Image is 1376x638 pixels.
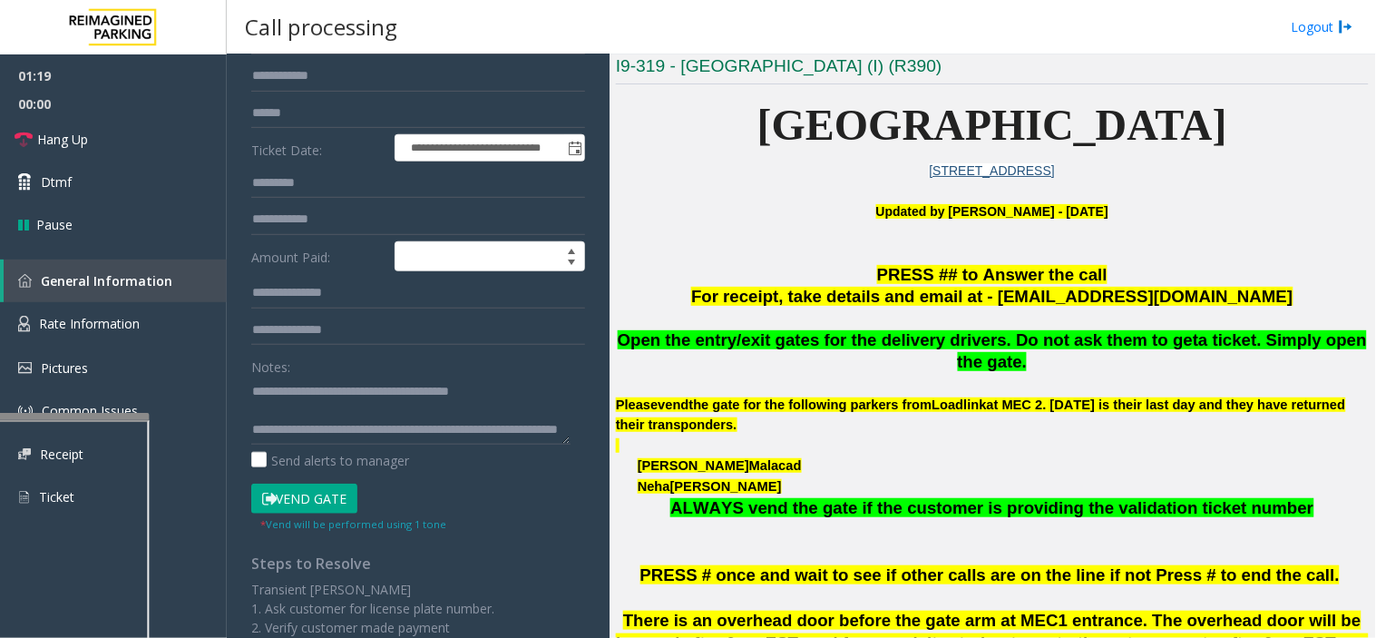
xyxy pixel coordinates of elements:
span: Hang Up [37,130,88,149]
h3: I9-319 - [GEOGRAPHIC_DATA] (I) (R390) [616,54,1369,84]
img: logout [1339,17,1353,36]
span: [GEOGRAPHIC_DATA] [757,101,1227,149]
span: Malacad [749,458,802,474]
img: 'icon' [18,362,32,374]
img: 'icon' [18,316,30,332]
a: Logout [1292,17,1353,36]
span: For receipt, take details and email at - [EMAIL_ADDRESS][DOMAIN_NAME] [691,287,1293,306]
img: 'icon' [18,274,32,288]
span: Toggle popup [564,135,584,161]
span: PRESS ## to Answer the call [877,265,1108,284]
span: Common Issues [42,402,138,419]
span: [PERSON_NAME] [670,479,782,495]
span: Neha [638,479,670,494]
span: Dtmf [41,172,72,191]
span: the gate for the following parkers from [689,398,932,412]
b: Updated by [PERSON_NAME] - [DATE] [876,204,1108,219]
span: Please [616,398,658,412]
span: vend [658,398,688,413]
span: Pause [36,215,73,234]
span: General Information [41,272,172,290]
span: Decrease value [559,257,584,271]
span: Pictures [41,359,88,377]
label: Send alerts to manager [251,451,409,470]
span: Loadlink [932,398,987,413]
span: at MEC 2. [DATE] is their last day and they have returned their transponders. [616,398,1346,433]
small: Vend will be performed using 1 tone [260,517,446,531]
span: [PERSON_NAME] [638,458,749,473]
h4: Steps to Resolve [251,555,585,573]
span: ALWAYS vend the gate if the customer is providing the validation ticket number [670,498,1313,517]
span: Rate Information [39,315,140,332]
label: Ticket Date: [247,134,390,162]
label: Notes: [251,351,290,377]
img: 'icon' [18,404,33,418]
a: [STREET_ADDRESS] [930,163,1055,178]
span: PRESS # once and wait to see if other calls are on the line if not Press # to end the call. [640,565,1340,584]
h3: Call processing [236,5,406,49]
a: General Information [4,260,227,302]
button: Vend Gate [251,484,357,515]
label: Amount Paid: [247,241,390,272]
span: Increase value [559,242,584,257]
span: Open the entry/exit gates for the delivery drivers. Do not ask them to get [618,330,1199,349]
